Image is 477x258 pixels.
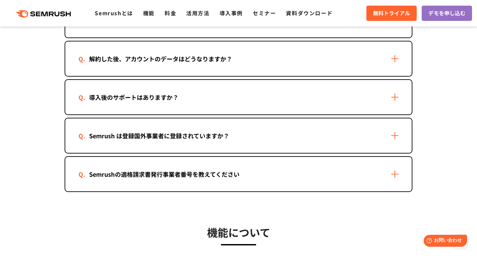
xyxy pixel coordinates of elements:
iframe: Help widget launcher [418,232,470,251]
a: Semrushとは [95,9,133,17]
div: Semrushの適格請求書発行事業者番号を教えてください [79,169,250,179]
a: 資料ダウンロード [286,9,333,17]
div: Semrush は登録国外事業者に登録されていますか？ [79,131,240,141]
a: 導入事例 [220,9,243,17]
span: デモを申し込む [428,9,465,18]
div: 導入後のサポートはありますか？ [79,93,189,102]
a: 無料トライアル [366,6,417,21]
span: 無料トライアル [373,9,410,18]
a: セミナー [253,9,276,17]
a: 活用方法 [186,9,209,17]
div: 解約した後、アカウントのデータはどうなりますか？ [79,54,243,64]
a: 料金 [165,9,176,17]
h3: 機能について [65,224,412,240]
a: デモを申し込む [422,6,472,21]
a: 機能 [143,9,155,17]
